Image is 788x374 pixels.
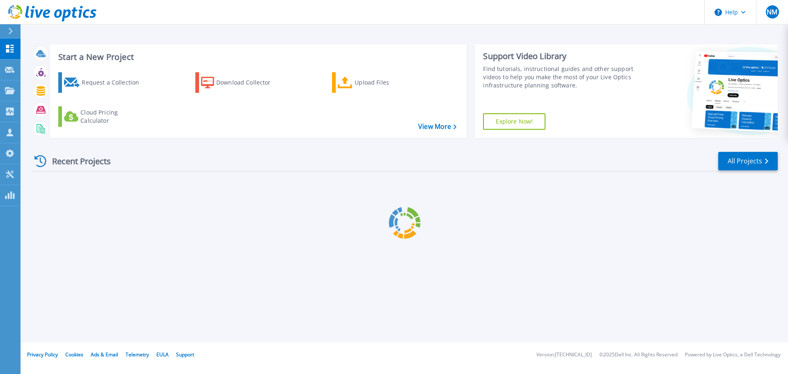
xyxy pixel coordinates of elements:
div: Download Collector [216,74,282,91]
a: View More [418,123,456,131]
a: All Projects [718,152,778,170]
a: Download Collector [195,72,287,93]
div: Request a Collection [82,74,147,91]
h3: Start a New Project [58,53,456,62]
span: NM [767,9,777,15]
a: Ads & Email [91,351,118,358]
li: © 2025 Dell Inc. All Rights Reserved [599,352,678,358]
div: Find tutorials, instructional guides and other support videos to help you make the most of your L... [483,65,637,89]
div: Recent Projects [32,151,122,171]
a: Privacy Policy [27,351,58,358]
div: Support Video Library [483,51,637,62]
div: Upload Files [355,74,420,91]
div: Cloud Pricing Calculator [80,108,146,125]
a: Explore Now! [483,113,545,130]
li: Powered by Live Optics, a Dell Technology [685,352,781,358]
a: Upload Files [332,72,424,93]
a: Telemetry [126,351,149,358]
a: EULA [156,351,169,358]
a: Cloud Pricing Calculator [58,106,150,127]
a: Cookies [65,351,83,358]
li: Version: [TECHNICAL_ID] [536,352,592,358]
a: Request a Collection [58,72,150,93]
a: Support [176,351,194,358]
